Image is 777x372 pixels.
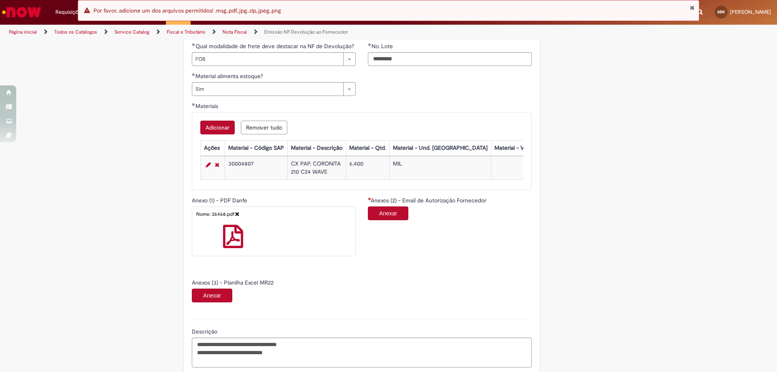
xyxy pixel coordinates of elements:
span: Obrigatório Preenchido [192,103,195,106]
th: Material - Qtd. [346,140,389,155]
span: Sim [195,83,339,96]
button: Anexar [368,206,408,220]
button: Adicionar uma linha para Materiais [200,121,235,134]
span: [PERSON_NAME] [730,9,771,15]
a: Service Catalog [115,29,149,35]
a: Fiscal e Tributário [167,29,205,35]
a: Emissão NF Devolução ao Fornecedor [264,29,348,35]
span: MM [718,9,725,15]
a: Remover linha 1 [213,160,221,170]
th: Material - Und. [GEOGRAPHIC_DATA] [389,140,491,155]
th: Material - Descrição [287,140,346,155]
button: Remover todas as linhas de Materiais [241,121,287,134]
td: 6,400 [346,156,389,179]
span: Anexos (3) - Planilha Excel MR22 [192,279,275,286]
input: No. Lote [368,52,532,66]
a: Nota Fiscal [223,29,247,35]
span: Anexos (2) - Email de Autorização Fornecedor [371,197,488,204]
th: Material - Código SAP [225,140,287,155]
td: CX PAP. CORONITA 210 C24 WAVE [287,156,346,179]
img: ServiceNow [1,4,42,20]
th: Material - Valor Unitário [491,140,558,155]
span: Material alimenta estoque? [195,72,265,80]
a: Delete [235,211,240,217]
span: Obrigatório Preenchido [192,73,195,76]
td: 30004807 [225,156,287,179]
td: MIL [389,156,491,179]
span: Obrigatório Preenchido [368,43,372,46]
button: Anexar [192,289,232,302]
span: Anexo (1) - PDF Danfe [192,197,249,204]
textarea: Descrição [192,338,532,368]
a: Todos os Catálogos [54,29,97,35]
span: FOB [195,53,339,66]
span: Campo obrigatório [368,197,371,200]
span: Requisições [55,8,84,16]
span: No. Lote [372,43,395,50]
span: Obrigatório Preenchido [192,43,195,46]
span: Descrição [192,328,219,335]
th: Ações [200,140,225,155]
a: Editar Linha 1 [204,160,213,170]
span: Qual modalidade de frete deve destacar na NF de Devolução? [195,43,356,50]
span: Por favor, adicione um dos arquivos permitidos! .msg,.pdf,.jpg,.zip,.jpeg,.png [93,7,281,14]
button: Fechar Notificação [690,4,695,11]
span: Materiais [195,102,220,110]
a: Página inicial [9,29,37,35]
div: Nome: 26468.pdf [194,211,353,221]
ul: Trilhas de página [6,25,512,40]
